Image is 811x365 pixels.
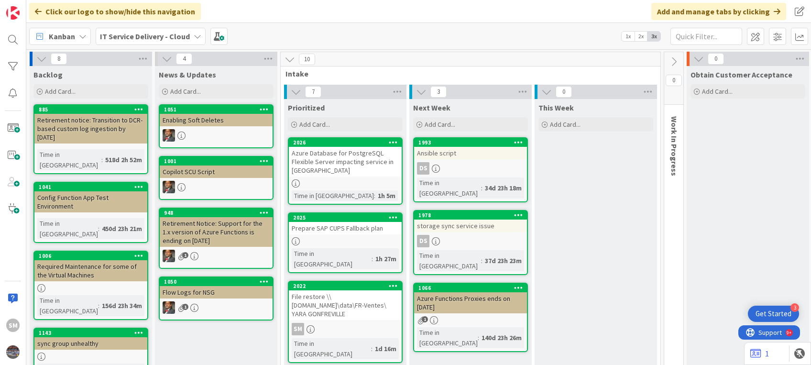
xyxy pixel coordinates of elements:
div: 948Retirement Notice: Support for the 1.x version of Azure Functions is ending on [DATE] [160,209,273,247]
span: 2x [635,32,647,41]
div: 1006 [39,253,147,259]
a: 1051Enabling Soft DeletesDP [159,104,274,148]
div: 1978 [418,212,527,219]
div: DP [160,301,273,314]
div: 37d 23h 23m [482,255,524,266]
a: 948Retirement Notice: Support for the 1.x version of Azure Functions is ending on [DATE]DP [159,208,274,269]
img: Visit kanbanzone.com [6,6,20,20]
div: Click our logo to show/hide this navigation [29,3,201,20]
div: 1143 [34,329,147,337]
div: 1h 27m [373,254,399,264]
div: Time in [GEOGRAPHIC_DATA] [417,250,481,271]
span: 3 [430,86,447,98]
div: Time in [GEOGRAPHIC_DATA] [417,177,481,199]
span: 7 [305,86,321,98]
div: 1051Enabling Soft Deletes [160,105,273,126]
div: 885 [39,106,147,113]
div: Enabling Soft Deletes [160,114,273,126]
div: 1d 16m [373,343,399,354]
div: 1050Flow Logs for NSG [160,277,273,299]
div: 2026Azure Database for PostgreSQL Flexible Server impacting service in [GEOGRAPHIC_DATA] [289,138,402,177]
div: 1041Config Function App Test Environment [34,183,147,212]
div: Config Function App Test Environment [34,191,147,212]
span: Work In Progress [669,116,679,176]
div: Add and manage tabs by clicking [651,3,786,20]
div: 156d 23h 34m [99,300,144,311]
div: 2022File restore \\[DOMAIN_NAME]\data\FR-Ventes\ YARA GONFREVILLE [289,282,402,320]
div: SM [289,323,402,335]
div: Time in [GEOGRAPHIC_DATA] [292,248,372,269]
div: Azure Functions Proxies ends on [DATE] [414,292,527,313]
span: News & Updates [159,70,216,79]
div: 1006 [34,252,147,260]
div: 1066 [414,284,527,292]
div: storage sync service issue [414,220,527,232]
div: 948 [164,210,273,216]
div: 34d 23h 18m [482,183,524,193]
div: Copilot SCU Script [160,166,273,178]
span: 1 [182,252,188,258]
div: 1993Ansible script [414,138,527,159]
span: 3x [647,32,660,41]
span: Next Week [413,103,450,112]
span: : [98,223,99,234]
div: Prepare SAP CUPS Fallback plan [289,222,402,234]
span: Add Card... [170,87,201,96]
div: 1001 [160,157,273,166]
img: avatar [6,345,20,359]
a: 1978storage sync service issueDSTime in [GEOGRAPHIC_DATA]:37d 23h 23m [413,210,528,275]
div: DS [417,235,429,247]
span: 1x [622,32,635,41]
div: Time in [GEOGRAPHIC_DATA] [417,327,478,348]
div: SM [6,319,20,332]
div: 2025Prepare SAP CUPS Fallback plan [289,213,402,234]
a: 1001Copilot SCU ScriptDP [159,156,274,200]
div: Open Get Started checklist, remaining modules: 3 [748,306,799,322]
span: Kanban [49,31,75,42]
span: 0 [708,53,724,65]
div: 2026 [289,138,402,147]
span: Add Card... [550,120,581,129]
div: 140d 23h 26m [479,332,524,343]
div: 2025 [289,213,402,222]
div: 9+ [48,4,53,11]
div: Time in [GEOGRAPHIC_DATA] [37,218,98,239]
span: : [481,255,482,266]
a: 885Retirement notice: Transition to DCR-based custom log ingestion by [DATE]Time in [GEOGRAPHIC_D... [33,104,148,174]
a: 1050Flow Logs for NSGDP [159,277,274,321]
span: Prioritized [288,103,325,112]
span: Add Card... [425,120,455,129]
div: 1066Azure Functions Proxies ends on [DATE] [414,284,527,313]
div: 2022 [289,282,402,290]
div: Get Started [756,309,791,319]
span: 4 [176,53,192,65]
span: Add Card... [45,87,76,96]
div: 450d 23h 21m [99,223,144,234]
div: DS [414,235,527,247]
div: 1051 [164,106,273,113]
span: : [374,190,375,201]
div: 2026 [293,139,402,146]
div: DS [417,162,429,175]
div: 1041 [39,184,147,190]
div: 1993 [418,139,527,146]
div: 1050 [160,277,273,286]
div: Required Maintenance for some of the Virtual Machines [34,260,147,281]
div: 1006Required Maintenance for some of the Virtual Machines [34,252,147,281]
span: 10 [299,54,315,65]
div: 518d 2h 52m [103,155,144,165]
div: Time in [GEOGRAPHIC_DATA] [37,295,98,316]
img: DP [163,301,175,314]
input: Quick Filter... [670,28,742,45]
div: 1978storage sync service issue [414,211,527,232]
div: File restore \\[DOMAIN_NAME]\data\FR-Ventes\ YARA GONFREVILLE [289,290,402,320]
div: 2025 [293,214,402,221]
a: 1 [750,348,769,359]
div: 3 [790,303,799,312]
span: 0 [666,75,682,86]
span: : [98,300,99,311]
div: 885 [34,105,147,114]
span: 1 [182,304,188,310]
div: 885Retirement notice: Transition to DCR-based custom log ingestion by [DATE] [34,105,147,144]
div: 1993 [414,138,527,147]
